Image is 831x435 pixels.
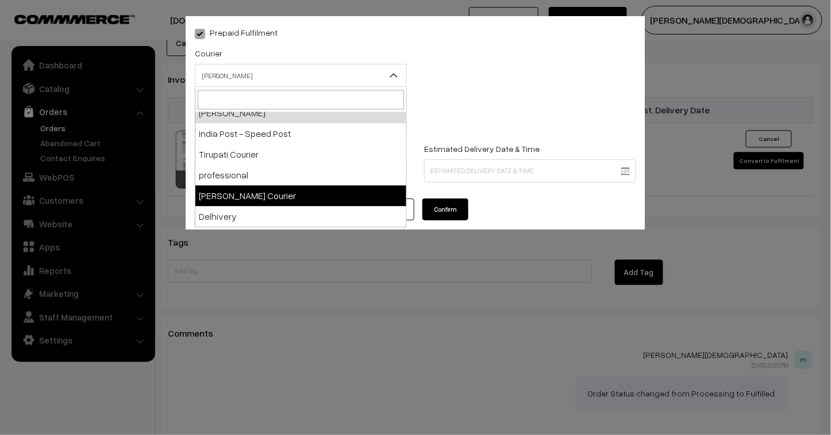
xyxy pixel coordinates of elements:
[195,144,406,165] li: Tirupati Courier
[195,185,406,206] li: [PERSON_NAME] Courier
[195,206,406,227] li: Delhivery
[195,102,406,123] li: [PERSON_NAME]
[195,26,278,39] label: Prepaid Fulfilment
[195,165,406,185] li: professional
[195,47,222,59] label: Courier
[424,143,540,155] label: Estimated Delivery Date & Time
[424,159,636,182] input: Estimated Delivery Date & Time
[195,123,406,144] li: India Post - Speed Post
[195,64,407,87] span: Shree Maruti Courier
[195,66,406,86] span: Shree Maruti Courier
[422,199,468,220] button: Confirm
